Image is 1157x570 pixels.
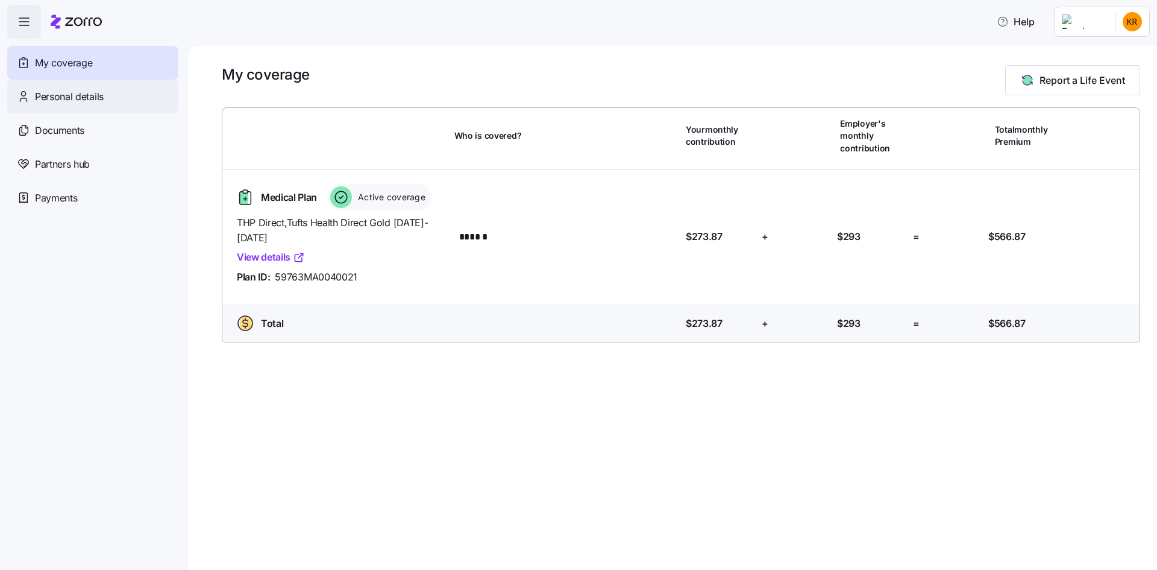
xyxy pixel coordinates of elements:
span: + [762,316,768,331]
a: View details [237,250,305,265]
a: Documents [7,113,178,147]
span: Personal details [35,89,104,104]
span: $293 [837,229,861,244]
span: Employer's monthly contribution [840,118,908,154]
span: 59763MA0040021 [275,270,357,285]
span: = [913,229,920,244]
span: Active coverage [354,191,425,203]
span: $566.87 [988,316,1026,331]
span: = [913,316,920,331]
span: $293 [837,316,861,331]
button: Report a Life Event [1005,65,1140,95]
span: Documents [35,123,84,138]
a: Partners hub [7,147,178,181]
span: $273.87 [686,316,723,331]
span: Total monthly Premium [995,124,1062,148]
a: My coverage [7,46,178,80]
span: Total [261,316,283,331]
img: 0aac376d6632386b33433ade03d8957a [1123,12,1142,31]
span: THP Direct , Tufts Health Direct Gold [DATE]-[DATE] [237,215,445,245]
span: Help [997,14,1035,29]
a: Personal details [7,80,178,113]
span: Medical Plan [261,190,317,205]
span: Report a Life Event [1039,73,1125,87]
span: $566.87 [988,229,1026,244]
img: Employer logo [1062,14,1105,29]
span: My coverage [35,55,92,71]
span: Who is covered? [454,130,522,142]
span: Your monthly contribution [686,124,753,148]
span: $273.87 [686,229,723,244]
span: Partners hub [35,157,90,172]
h1: My coverage [222,65,310,84]
span: + [762,229,768,244]
span: Payments [35,191,77,206]
button: Help [987,10,1044,34]
a: Payments [7,181,178,215]
span: Plan ID: [237,270,270,285]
